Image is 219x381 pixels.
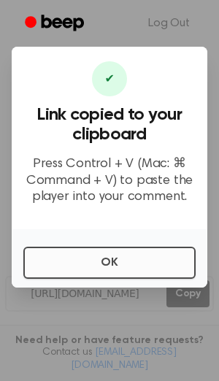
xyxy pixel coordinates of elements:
[15,9,97,38] a: Beep
[23,247,196,279] button: OK
[92,61,127,96] div: ✔
[23,156,196,206] p: Press Control + V (Mac: ⌘ Command + V) to paste the player into your comment.
[23,105,196,145] h3: Link copied to your clipboard
[134,6,204,41] a: Log Out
